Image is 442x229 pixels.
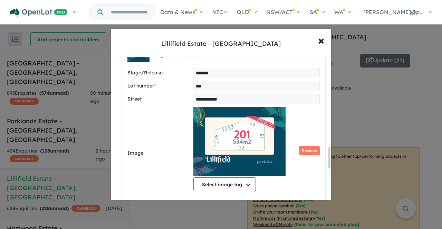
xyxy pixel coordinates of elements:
button: Select image tag [193,177,256,191]
span: × [318,33,324,48]
label: Image [127,149,191,157]
label: Lot number [127,82,190,90]
label: Stage/Release [127,69,190,77]
img: Openlot PRO Logo White [10,8,68,17]
button: Remove [299,146,320,156]
img: 9k= [193,107,286,176]
div: Lillifield Estate - [GEOGRAPHIC_DATA] [161,39,281,48]
span: [PERSON_NAME]@p... [363,9,424,15]
label: Street [127,95,190,103]
input: Try estate name, suburb, builder or developer [105,5,154,20]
